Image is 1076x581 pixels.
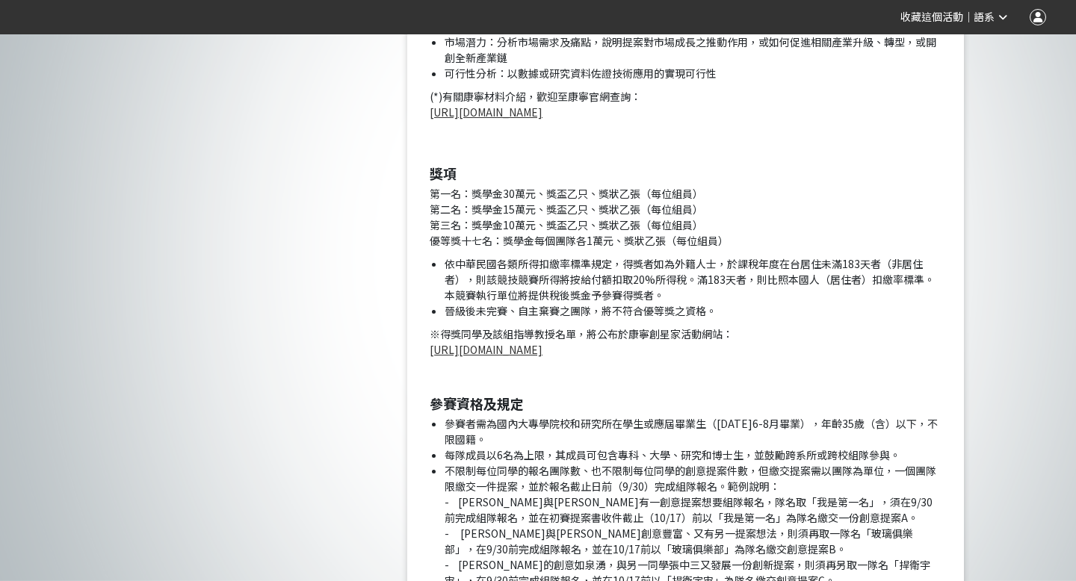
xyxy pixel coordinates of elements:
[963,10,974,25] span: ｜
[430,342,542,357] a: [URL][DOMAIN_NAME]
[430,89,941,120] p: (*)有關康寧材料介紹，歡迎至康寧官網查詢：
[430,164,457,183] strong: 獎項
[430,326,941,358] p: ※得獎同學及該組指導教授名單，將公布於康寧創星家活動網站：
[430,394,524,413] strong: 參賽資格及規定
[445,303,941,319] li: 晉級後未完賽、自主棄賽之團隊，將不符合優等獎之資格。
[445,66,941,81] li: 可行性分析：以數據或研究資料佐證技術應用的實現可行性
[445,447,941,463] li: 每隊成員以6名為上限，其成員可包含專科、大學、研究和博士生，並鼓勵跨系所或跨校組隊參與。
[430,186,941,249] p: 第一名：獎學金30萬元、獎盃乙只、獎狀乙張（每位組員） 第二名：獎學金15萬元、獎盃乙只、獎狀乙張（每位組員） 第三名：獎學金10萬元、獎盃乙只、獎狀乙張（每位組員） 優等獎十七名：獎學金每個團...
[430,105,542,119] a: [URL][DOMAIN_NAME]
[445,256,941,303] li: 依中華民國各類所得扣繳率標準規定，得獎者如為外籍人士，於課稅年度在台居住未滿183天者（非居住者），則該競技競賽所得將按給付額扣取20%所得稅。滿183天者，則比照本國人（居住者）扣繳率標準。本...
[445,416,941,447] li: 參賽者需為國內大專學院校和研究所在學生或應屆畢業生（[DATE]6-8月畢業），年齡35歲（含）以下，不限國籍。
[974,11,995,23] span: 語系
[900,11,963,23] span: 收藏這個活動
[445,34,941,66] li: 市場潛力：分析市場需求及痛點，說明提案對市場成長之推動作用，或如何促進相關產業升級、轉型，或開創全新產業鏈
